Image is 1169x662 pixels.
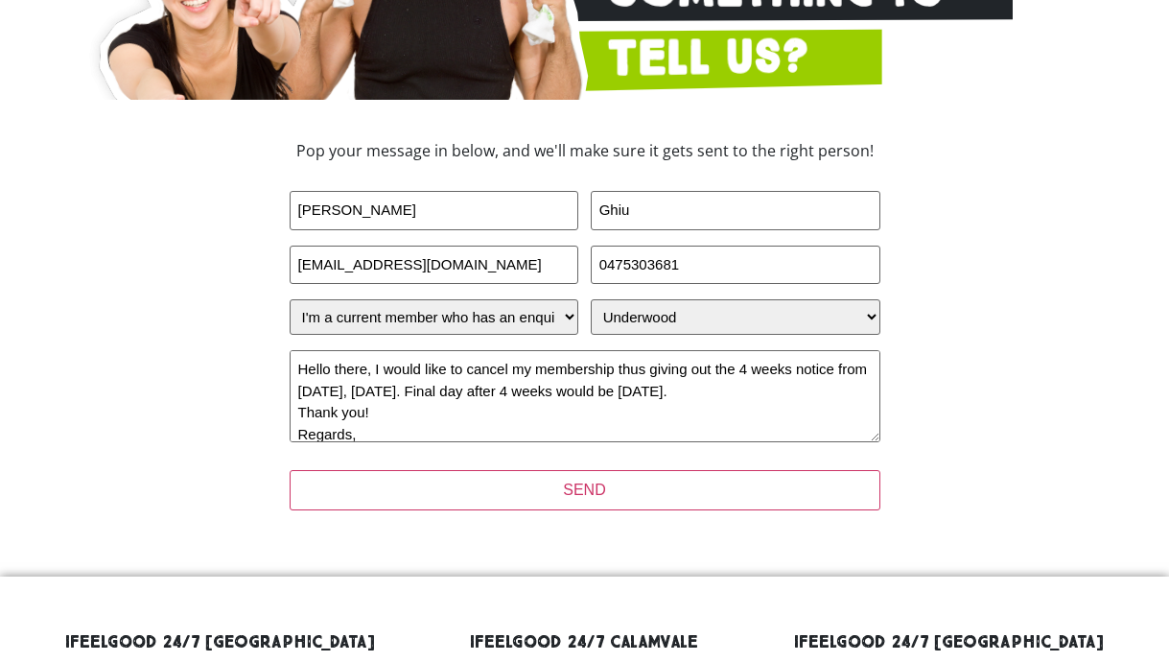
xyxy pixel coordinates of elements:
input: FIRST NAME [290,191,579,230]
h3: Pop your message in below, and we'll make sure it gets sent to the right person! [163,143,1007,158]
input: SEND [290,470,880,510]
input: LAST NAME [591,191,880,230]
a: ifeelgood 24/7 [GEOGRAPHIC_DATA] [794,631,1104,653]
input: Email [290,246,579,285]
a: ifeelgood 24/7 [GEOGRAPHIC_DATA] [65,631,375,653]
input: PHONE [591,246,880,285]
a: ifeelgood 24/7 Calamvale [470,631,698,653]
